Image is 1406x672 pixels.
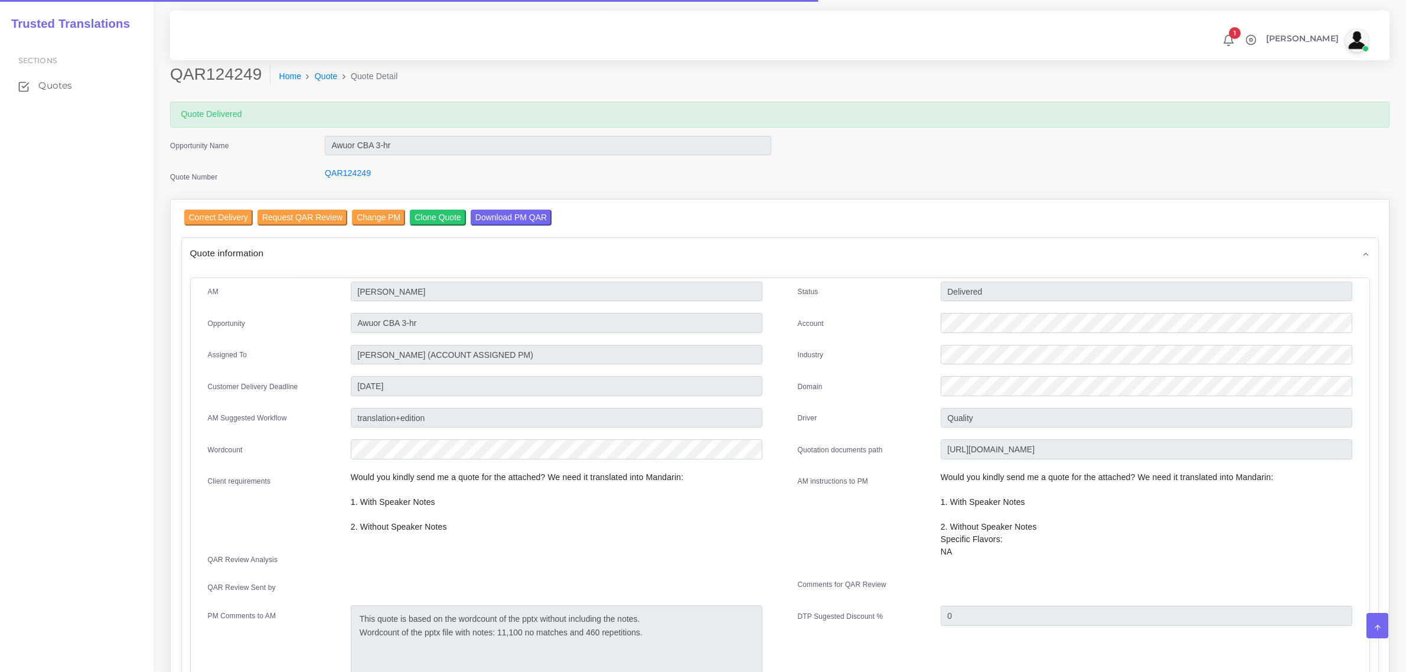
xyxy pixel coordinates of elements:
span: Quotes [38,79,72,92]
label: Assigned To [208,350,247,360]
label: Domain [798,381,823,392]
input: Download PM QAR [471,210,552,226]
p: Would you kindly send me a quote for the attached? We need it translated into Mandarin: 1. With S... [351,471,762,533]
input: pm [351,345,762,365]
label: AM [208,286,218,297]
a: 1 [1218,34,1239,47]
li: Quote Detail [338,70,398,83]
label: Quote Number [170,172,217,182]
label: Wordcount [208,445,243,455]
label: QAR Review Sent by [208,582,276,593]
h2: QAR124249 [170,64,270,84]
div: Quote Delivered [170,102,1389,128]
input: Change PM [352,210,405,226]
h2: Trusted Translations [3,17,130,31]
label: Status [798,286,818,297]
img: avatar [1345,28,1369,52]
a: Quotes [9,73,145,98]
input: Request QAR Review [257,210,347,226]
span: Quote information [190,246,264,260]
label: Customer Delivery Deadline [208,381,298,392]
label: AM instructions to PM [798,476,869,487]
label: Quotation documents path [798,445,883,455]
span: Sections [18,56,57,65]
label: Opportunity Name [170,141,229,151]
label: Driver [798,413,817,423]
label: Client requirements [208,476,271,487]
label: AM Suggested Workflow [208,413,287,423]
a: Quote [315,70,338,83]
label: Comments for QAR Review [798,579,886,590]
label: DTP Sugested Discount % [798,611,883,622]
label: Opportunity [208,318,246,329]
input: Clone Quote [410,210,466,226]
label: Industry [798,350,824,360]
p: Would you kindly send me a quote for the attached? We need it translated into Mandarin: 1. With S... [941,471,1352,558]
span: 1 [1229,27,1241,39]
input: Correct Delivery [184,210,253,226]
label: PM Comments to AM [208,611,276,621]
span: [PERSON_NAME] [1266,34,1339,43]
label: QAR Review Analysis [208,554,278,565]
div: Quote information [182,238,1378,268]
label: Account [798,318,824,329]
a: [PERSON_NAME]avatar [1260,28,1373,52]
a: Home [279,70,301,83]
a: QAR124249 [325,168,371,178]
a: Trusted Translations [3,14,130,34]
